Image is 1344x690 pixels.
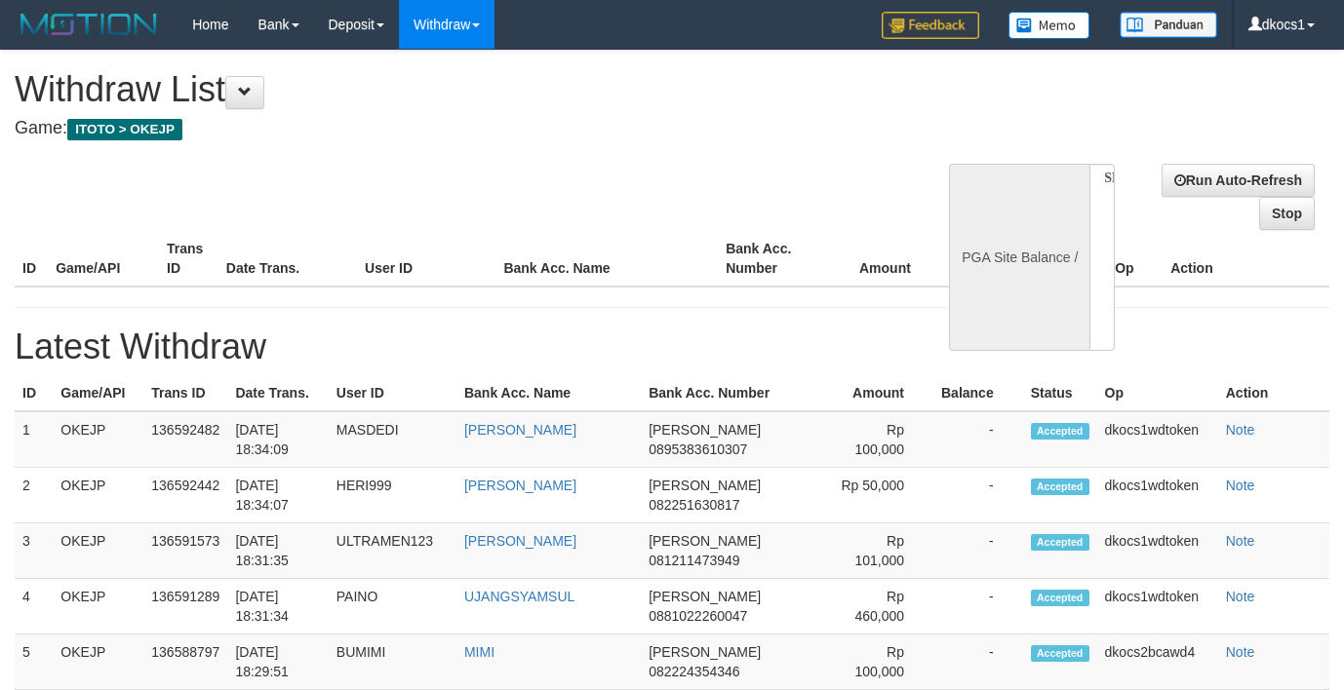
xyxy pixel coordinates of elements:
[329,579,456,634] td: PAINO
[649,497,739,513] span: 082251630817
[1097,411,1218,468] td: dkocs1wdtoken
[1218,375,1329,411] th: Action
[53,579,143,634] td: OKEJP
[227,468,328,523] td: [DATE] 18:34:07
[15,375,53,411] th: ID
[1097,375,1218,411] th: Op
[940,231,1042,287] th: Balance
[143,523,227,579] td: 136591573
[464,478,576,493] a: [PERSON_NAME]
[15,579,53,634] td: 4
[1031,534,1089,551] span: Accepted
[649,441,747,457] span: 0895383610307
[227,375,328,411] th: Date Trans.
[649,664,739,679] span: 082224354346
[649,608,747,624] span: 0881022260047
[828,579,933,634] td: Rp 460,000
[649,478,761,493] span: [PERSON_NAME]
[1226,478,1255,493] a: Note
[1031,590,1089,606] span: Accepted
[15,634,53,690] td: 5
[143,579,227,634] td: 136591289
[649,644,761,660] span: [PERSON_NAME]
[828,375,933,411] th: Amount
[329,375,456,411] th: User ID
[828,523,933,579] td: Rp 101,000
[933,375,1023,411] th: Balance
[1097,468,1218,523] td: dkocs1wdtoken
[933,579,1023,634] td: -
[464,533,576,549] a: [PERSON_NAME]
[456,375,641,411] th: Bank Acc. Name
[1162,164,1315,197] a: Run Auto-Refresh
[218,231,357,287] th: Date Trans.
[828,411,933,468] td: Rp 100,000
[15,70,877,109] h1: Withdraw List
[1097,523,1218,579] td: dkocs1wdtoken
[1226,644,1255,660] a: Note
[143,411,227,468] td: 136592482
[649,553,739,568] span: 081211473949
[1031,645,1089,662] span: Accepted
[329,634,456,690] td: BUMIMI
[227,634,328,690] td: [DATE] 18:29:51
[933,468,1023,523] td: -
[464,422,576,438] a: [PERSON_NAME]
[1163,231,1329,287] th: Action
[1023,375,1097,411] th: Status
[1107,231,1163,287] th: Op
[882,12,979,39] img: Feedback.jpg
[227,579,328,634] td: [DATE] 18:31:34
[53,634,143,690] td: OKEJP
[1031,423,1089,440] span: Accepted
[933,523,1023,579] td: -
[53,411,143,468] td: OKEJP
[464,644,494,660] a: MIMI
[718,231,829,287] th: Bank Acc. Number
[357,231,495,287] th: User ID
[1226,533,1255,549] a: Note
[227,523,328,579] td: [DATE] 18:31:35
[15,119,877,138] h4: Game:
[15,468,53,523] td: 2
[1097,634,1218,690] td: dkocs2bcawd4
[143,634,227,690] td: 136588797
[227,411,328,468] td: [DATE] 18:34:09
[53,375,143,411] th: Game/API
[329,523,456,579] td: ULTRAMEN123
[15,411,53,468] td: 1
[933,634,1023,690] td: -
[933,411,1023,468] td: -
[649,422,761,438] span: [PERSON_NAME]
[1226,422,1255,438] a: Note
[1259,197,1315,230] a: Stop
[495,231,718,287] th: Bank Acc. Name
[649,589,761,604] span: [PERSON_NAME]
[828,634,933,690] td: Rp 100,000
[828,468,933,523] td: Rp 50,000
[949,164,1089,351] div: PGA Site Balance /
[48,231,159,287] th: Game/API
[329,411,456,468] td: MASDEDI
[15,523,53,579] td: 3
[1031,479,1089,495] span: Accepted
[53,468,143,523] td: OKEJP
[464,589,574,604] a: UJANGSYAMSUL
[67,119,182,140] span: ITOTO > OKEJP
[15,10,163,39] img: MOTION_logo.png
[1120,12,1217,38] img: panduan.png
[641,375,828,411] th: Bank Acc. Number
[159,231,218,287] th: Trans ID
[1097,579,1218,634] td: dkocs1wdtoken
[143,468,227,523] td: 136592442
[829,231,940,287] th: Amount
[649,533,761,549] span: [PERSON_NAME]
[1226,589,1255,604] a: Note
[53,523,143,579] td: OKEJP
[329,468,456,523] td: HERI999
[1008,12,1090,39] img: Button%20Memo.svg
[15,231,48,287] th: ID
[15,327,1329,366] h1: Latest Withdraw
[143,375,227,411] th: Trans ID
